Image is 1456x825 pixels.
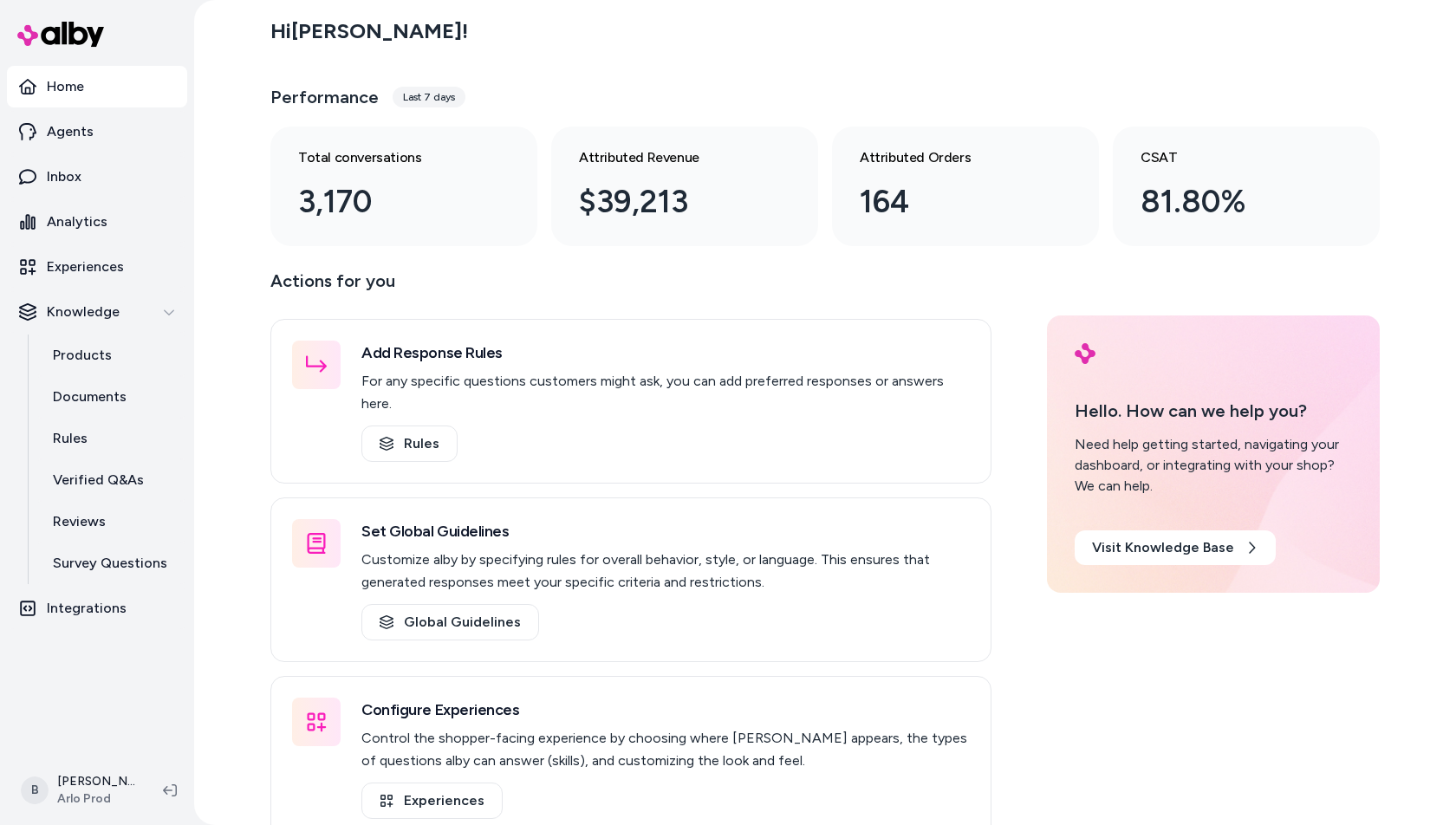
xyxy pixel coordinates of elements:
a: Rules [36,418,187,459]
div: Need help getting started, navigating your dashboard, or integrating with your shop? We can help. [1075,434,1352,497]
a: CSAT 81.80% [1113,127,1380,246]
div: 81.80% [1141,179,1324,225]
img: alby Logo [1075,343,1095,364]
a: Agents [7,111,187,153]
a: Home [7,66,187,107]
button: B[PERSON_NAME]Arlo Prod [10,763,149,818]
a: Integrations [7,588,187,629]
h3: Total conversations [298,147,482,168]
p: For any specific questions customers might ask, you can add preferred responses or answers here. [361,370,970,415]
a: Total conversations 3,170 [270,127,537,246]
a: Rules [361,425,458,462]
div: 164 [860,179,1043,225]
h3: Attributed Orders [860,147,1043,168]
a: Analytics [7,201,187,243]
p: Inbox [47,166,81,187]
div: Last 7 days [393,87,465,107]
a: Products [36,335,187,376]
a: Reviews [36,501,187,542]
p: Analytics [47,211,107,232]
h3: Add Response Rules [361,341,970,365]
p: Reviews [53,511,106,532]
img: alby Logo [17,22,104,47]
p: Home [47,76,84,97]
h3: CSAT [1141,147,1324,168]
p: Survey Questions [53,553,167,574]
a: Global Guidelines [361,604,539,640]
a: Documents [36,376,187,418]
button: Knowledge [7,291,187,333]
span: Arlo Prod [57,790,135,808]
p: Documents [53,387,127,407]
a: Inbox [7,156,187,198]
a: Experiences [361,783,503,819]
a: Verified Q&As [36,459,187,501]
p: Actions for you [270,267,991,309]
h3: Performance [270,85,379,109]
p: Products [53,345,112,366]
a: Visit Knowledge Base [1075,530,1276,565]
p: Verified Q&As [53,470,144,490]
h3: Attributed Revenue [579,147,763,168]
p: [PERSON_NAME] [57,773,135,790]
p: Agents [47,121,94,142]
a: Attributed Revenue $39,213 [551,127,818,246]
a: Attributed Orders 164 [832,127,1099,246]
span: B [21,776,49,804]
p: Control the shopper-facing experience by choosing where [PERSON_NAME] appears, the types of quest... [361,727,970,772]
p: Knowledge [47,302,120,322]
a: Experiences [7,246,187,288]
p: Experiences [47,257,124,277]
h3: Configure Experiences [361,698,970,722]
h3: Set Global Guidelines [361,519,970,543]
h2: Hi [PERSON_NAME] ! [270,18,468,44]
p: Customize alby by specifying rules for overall behavior, style, or language. This ensures that ge... [361,549,970,594]
div: $39,213 [579,179,763,225]
p: Hello. How can we help you? [1075,398,1352,424]
p: Integrations [47,598,127,619]
p: Rules [53,428,88,449]
a: Survey Questions [36,542,187,584]
div: 3,170 [298,179,482,225]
